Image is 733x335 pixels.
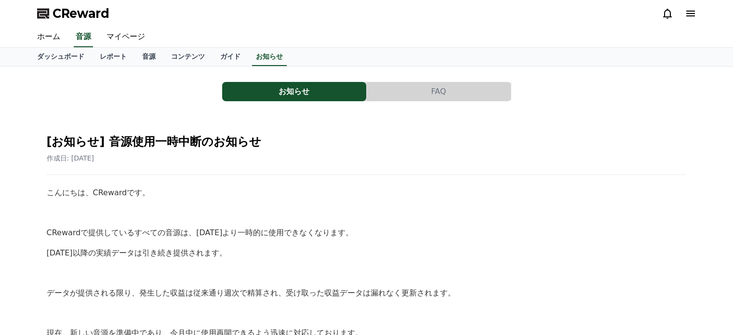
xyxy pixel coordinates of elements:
a: ホーム [29,27,68,47]
p: データが提供される限り、発生した収益は従来通り週次で精算され、受け取った収益データは漏れなく更新されます。 [47,287,687,299]
a: マイページ [99,27,153,47]
p: [DATE]以降の実績データは引き続き提供されます。 [47,247,687,259]
a: 音源 [134,48,163,66]
a: お知らせ [252,48,287,66]
a: コンテンツ [163,48,213,66]
button: お知らせ [222,82,366,101]
a: ダッシュボード [29,48,92,66]
a: 音源 [74,27,93,47]
a: お知らせ [222,82,367,101]
span: 作成日: [DATE] [47,154,94,162]
a: CReward [37,6,109,21]
p: こんにちは、CRewardです。 [47,187,687,199]
a: レポート [92,48,134,66]
h2: [お知らせ] 音源使用一時中断のお知らせ [47,134,687,149]
button: FAQ [367,82,511,101]
p: CRewardで提供しているすべての音源は、[DATE]より一時的に使用できなくなります。 [47,227,687,239]
a: ガイド [213,48,248,66]
span: CReward [53,6,109,21]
